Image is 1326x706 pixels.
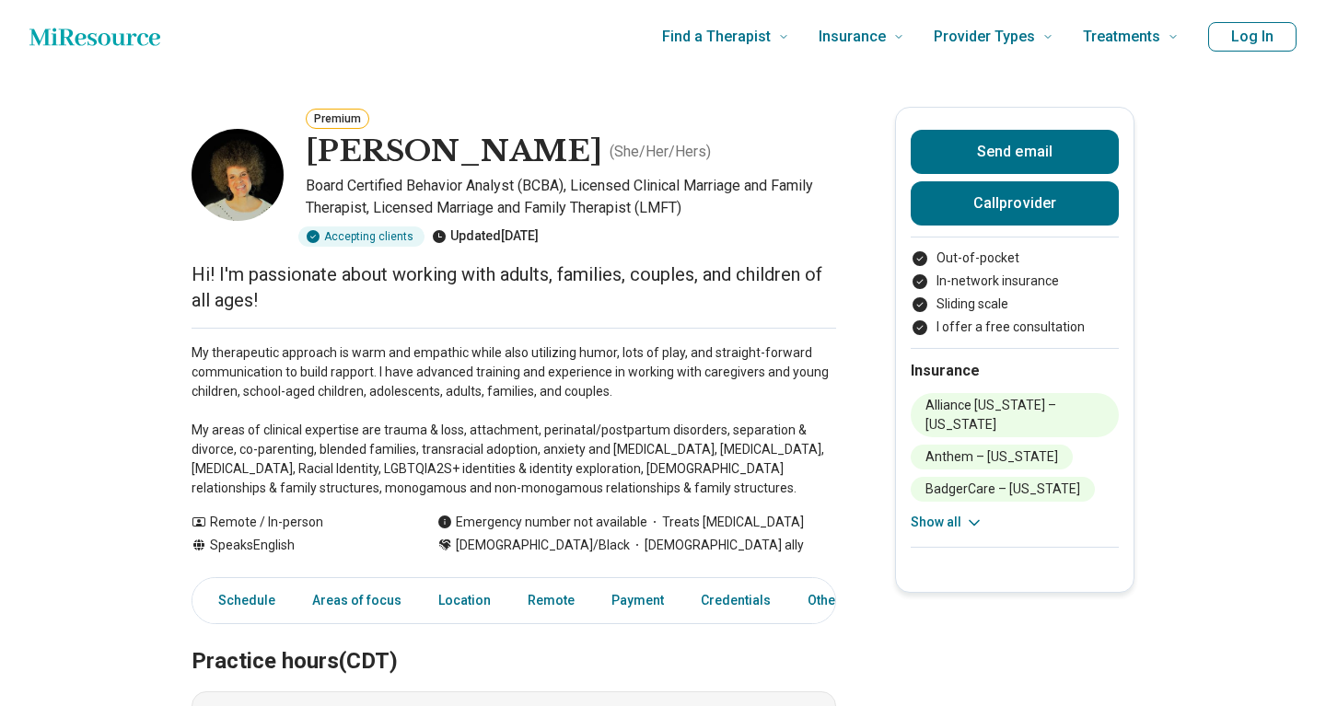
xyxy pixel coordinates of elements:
span: Provider Types [934,24,1035,50]
li: I offer a free consultation [911,318,1119,337]
h2: Insurance [911,360,1119,382]
p: Board Certified Behavior Analyst (BCBA), Licensed Clinical Marriage and Family Therapist, License... [306,175,836,219]
h2: Practice hours (CDT) [192,602,836,677]
img: Brandy George-Copeland, Board Certified Behavior Analyst (BCBA) [192,129,284,221]
div: Updated [DATE] [432,226,539,247]
a: Location [427,582,502,619]
div: Accepting clients [298,226,425,247]
p: Hi! I'm passionate about working with adults, families, couples, and children of all ages! [192,261,836,313]
li: Alliance [US_STATE] – [US_STATE] [911,393,1119,437]
button: Log In [1208,22,1297,52]
li: Out-of-pocket [911,249,1119,268]
span: Insurance [819,24,886,50]
span: [DEMOGRAPHIC_DATA] ally [630,536,804,555]
a: Remote [517,582,586,619]
div: Remote / In-person [192,513,401,532]
a: Payment [600,582,675,619]
h1: [PERSON_NAME] [306,133,602,171]
li: Anthem – [US_STATE] [911,445,1073,469]
ul: Payment options [911,249,1119,337]
button: Send email [911,130,1119,174]
a: Other [797,582,863,619]
a: Credentials [690,582,782,619]
span: Find a Therapist [662,24,771,50]
li: In-network insurance [911,272,1119,291]
div: Speaks English [192,536,401,555]
p: ( She/Her/Hers ) [610,141,711,163]
li: Sliding scale [911,295,1119,314]
a: Home page [29,18,160,55]
span: Treatments [1083,24,1160,50]
button: Premium [306,109,369,129]
button: Callprovider [911,181,1119,226]
span: [DEMOGRAPHIC_DATA]/Black [456,536,630,555]
p: My therapeutic approach is warm and empathic while also utilizing humor, lots of play, and straig... [192,343,836,498]
a: Schedule [196,582,286,619]
li: BadgerCare – [US_STATE] [911,477,1095,502]
a: Areas of focus [301,582,413,619]
button: Show all [911,513,983,532]
div: Emergency number not available [437,513,647,532]
span: Treats [MEDICAL_DATA] [647,513,804,532]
